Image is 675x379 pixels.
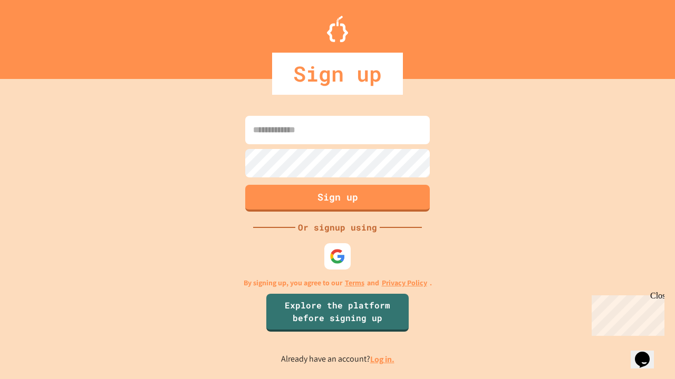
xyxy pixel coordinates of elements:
[4,4,73,67] div: Chat with us now!Close
[281,353,394,366] p: Already have an account?
[295,221,380,234] div: Or signup using
[382,277,427,288] a: Privacy Policy
[370,354,394,365] a: Log in.
[272,53,403,95] div: Sign up
[245,185,430,212] button: Sign up
[345,277,364,288] a: Terms
[266,294,409,332] a: Explore the platform before signing up
[631,337,664,368] iframe: chat widget
[330,248,345,264] img: google-icon.svg
[587,291,664,336] iframe: chat widget
[327,16,348,42] img: Logo.svg
[244,277,432,288] p: By signing up, you agree to our and .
